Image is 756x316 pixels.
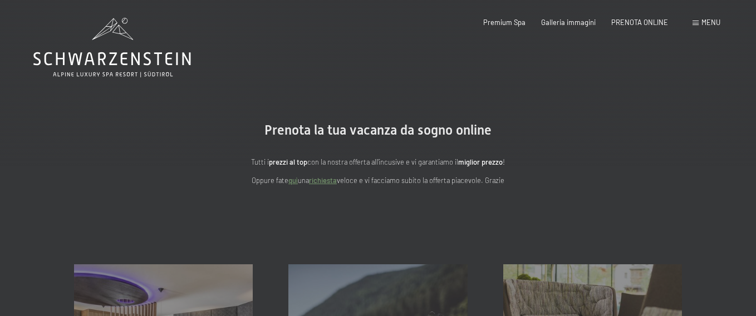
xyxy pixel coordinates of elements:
[541,18,596,27] a: Galleria immagini
[155,156,601,167] p: Tutti i con la nostra offerta all'incusive e vi garantiamo il !
[701,18,720,27] span: Menu
[611,18,668,27] a: PRENOTA ONLINE
[483,18,526,27] a: Premium Spa
[288,176,298,185] a: quì
[155,175,601,186] p: Oppure fate una veloce e vi facciamo subito la offerta piacevole. Grazie
[264,122,492,138] span: Prenota la tua vacanza da sogno online
[458,157,503,166] strong: miglior prezzo
[309,176,337,185] a: richiesta
[269,157,307,166] strong: prezzi al top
